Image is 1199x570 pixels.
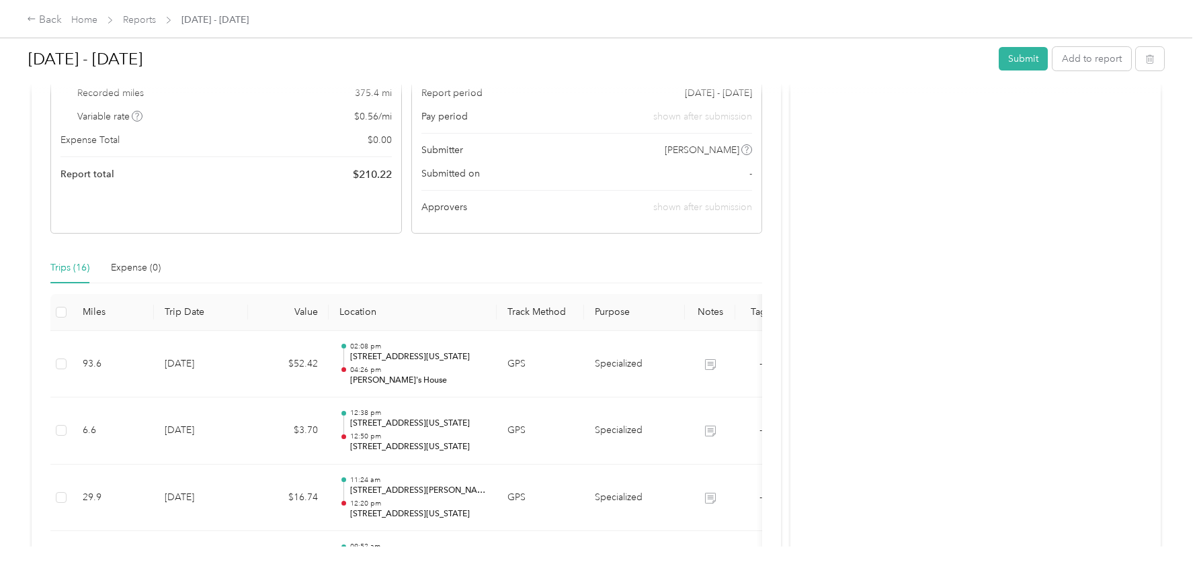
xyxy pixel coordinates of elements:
th: Miles [72,294,154,331]
span: Variable rate [77,109,143,124]
th: Track Method [497,294,584,331]
th: Notes [685,294,735,331]
p: [PERSON_NAME]'s House [350,375,486,387]
p: [STREET_ADDRESS][US_STATE] [350,508,486,520]
td: 6.6 [72,397,154,465]
p: 12:38 pm [350,408,486,418]
span: Pay period [421,109,468,124]
span: - [749,167,752,181]
span: Report total [60,167,114,181]
span: - [759,491,762,503]
td: GPS [497,331,584,398]
td: $52.42 [248,331,329,398]
div: Expense (0) [111,260,161,275]
div: Back [27,12,62,28]
td: GPS [497,465,584,532]
span: Expense Total [60,133,120,147]
p: 12:50 pm [350,432,486,441]
p: [STREET_ADDRESS][US_STATE] [350,441,486,453]
span: Submitted on [421,167,480,181]
p: 09:52 am [350,542,486,551]
td: Specialized [584,331,685,398]
span: $ 0.56 / mi [354,109,392,124]
a: Reports [123,14,156,26]
td: [DATE] [154,465,248,532]
button: Add to report [1052,47,1131,70]
p: [STREET_ADDRESS][US_STATE] [350,351,486,363]
p: [STREET_ADDRESS][US_STATE] [350,418,486,430]
td: Specialized [584,465,685,532]
h1: Aug 25 - 31, 2025 [28,43,989,75]
td: GPS [497,397,584,465]
div: Trips (16) [50,260,89,275]
td: [DATE] [154,331,248,398]
td: 29.9 [72,465,154,532]
p: 11:24 am [350,475,486,485]
p: 12:20 pm [350,499,486,508]
button: Submit [999,47,1048,70]
span: $ 210.22 [353,167,392,183]
th: Purpose [584,294,685,331]
span: Submitter [421,143,463,157]
iframe: Everlance-gr Chat Button Frame [1124,495,1199,570]
th: Trip Date [154,294,248,331]
td: 93.6 [72,331,154,398]
span: $ 0.00 [368,133,392,147]
span: shown after submission [653,109,752,124]
th: Value [248,294,329,331]
span: Approvers [421,200,467,214]
span: - [759,358,762,369]
td: Specialized [584,397,685,465]
span: [PERSON_NAME] [665,143,739,157]
span: [DATE] - [DATE] [181,13,249,27]
td: [DATE] [154,397,248,465]
span: - [759,424,762,436]
p: 02:08 pm [350,342,486,351]
span: shown after submission [653,201,752,213]
p: 04:26 pm [350,365,486,375]
p: [STREET_ADDRESS][PERSON_NAME] [350,485,486,497]
th: Location [329,294,497,331]
a: Home [71,14,97,26]
td: $3.70 [248,397,329,465]
td: $16.74 [248,465,329,532]
th: Tags [735,294,786,331]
